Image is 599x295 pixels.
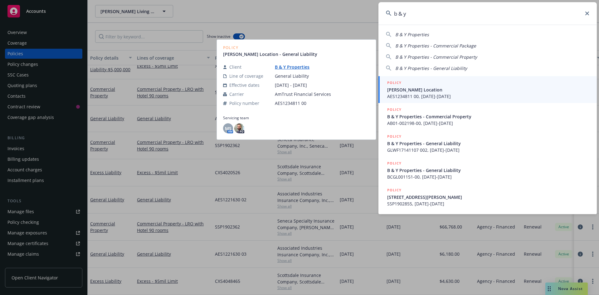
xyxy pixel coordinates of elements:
h5: POLICY [387,133,402,140]
span: B & Y Properties - Commercial Property [395,54,477,60]
a: POLICY[PERSON_NAME] LocationAES1234811 00, [DATE]-[DATE] [378,76,597,103]
a: POLICY[STREET_ADDRESS][PERSON_NAME]SSP1902855, [DATE]-[DATE] [378,184,597,210]
h5: POLICY [387,160,402,166]
input: Search... [378,2,597,25]
span: GLWF17141107 002, [DATE]-[DATE] [387,147,589,153]
span: B & Y Properties - Commercial Property [387,113,589,120]
a: POLICYB & Y Properties - General LiabilityGLWF17141107 002, [DATE]-[DATE] [378,130,597,157]
span: B & Y Properties [395,32,429,37]
h5: POLICY [387,80,402,86]
span: B & Y Properties - General Liability [395,65,467,71]
a: POLICYB & Y Properties - General LiabilityBCGL001151-00, [DATE]-[DATE] [378,157,597,184]
span: SSP1902855, [DATE]-[DATE] [387,200,589,207]
h5: POLICY [387,187,402,193]
span: [PERSON_NAME] Location [387,86,589,93]
span: B & Y Properties - General Liability [387,167,589,174]
span: AES1234811 00, [DATE]-[DATE] [387,93,589,100]
span: AB01-002198-00, [DATE]-[DATE] [387,120,589,126]
span: B & Y Properties - General Liability [387,140,589,147]
h5: POLICY [387,106,402,113]
span: [STREET_ADDRESS][PERSON_NAME] [387,194,589,200]
span: BCGL001151-00, [DATE]-[DATE] [387,174,589,180]
span: B & Y Properties - Commercial Package [395,43,476,49]
a: POLICYB & Y Properties - Commercial PropertyAB01-002198-00, [DATE]-[DATE] [378,103,597,130]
